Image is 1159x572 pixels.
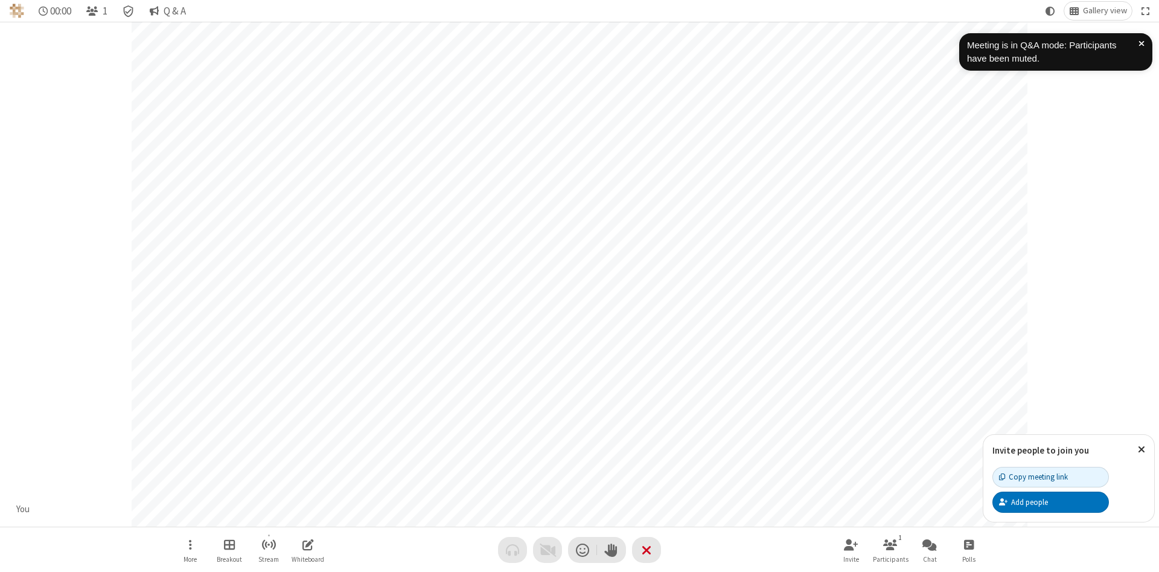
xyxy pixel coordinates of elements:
button: Manage Breakout Rooms [211,533,247,567]
span: Gallery view [1083,6,1127,16]
div: You [12,503,34,516]
button: Open poll [951,533,987,567]
button: Open participant list [872,533,908,567]
span: Polls [962,556,975,563]
span: Invite [843,556,859,563]
span: Stream [258,556,279,563]
span: 00:00 [50,5,71,17]
button: Start streaming [251,533,287,567]
button: End or leave meeting [632,537,661,563]
button: Fullscreen [1137,2,1155,20]
div: Copy meeting link [999,471,1068,483]
span: Chat [923,556,937,563]
img: QA Selenium DO NOT DELETE OR CHANGE [10,4,24,18]
button: Open menu [172,533,208,567]
div: 1 [895,532,905,543]
div: Meeting details Encryption enabled [117,2,140,20]
div: Timer [34,2,77,20]
button: Using system theme [1041,2,1060,20]
div: Meeting is in Q&A mode: Participants have been muted. [967,39,1138,66]
button: Invite participants (Alt+I) [833,533,869,567]
button: Raise hand [597,537,626,563]
label: Invite people to join you [992,445,1089,456]
span: Q & A [164,5,186,17]
button: Open participant list [81,2,112,20]
button: Q & A [144,2,191,20]
button: Send a reaction [568,537,597,563]
span: Participants [873,556,908,563]
button: Open shared whiteboard [290,533,326,567]
button: Open chat [912,533,948,567]
button: Change layout [1064,2,1132,20]
button: Close popover [1129,435,1154,464]
button: Copy meeting link [992,467,1109,487]
button: Audio problem - check your Internet connection or call by phone [498,537,527,563]
span: Breakout [217,556,242,563]
span: More [184,556,197,563]
span: Whiteboard [292,556,324,563]
span: 1 [103,5,107,17]
button: Video [533,537,562,563]
button: Add people [992,492,1109,512]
